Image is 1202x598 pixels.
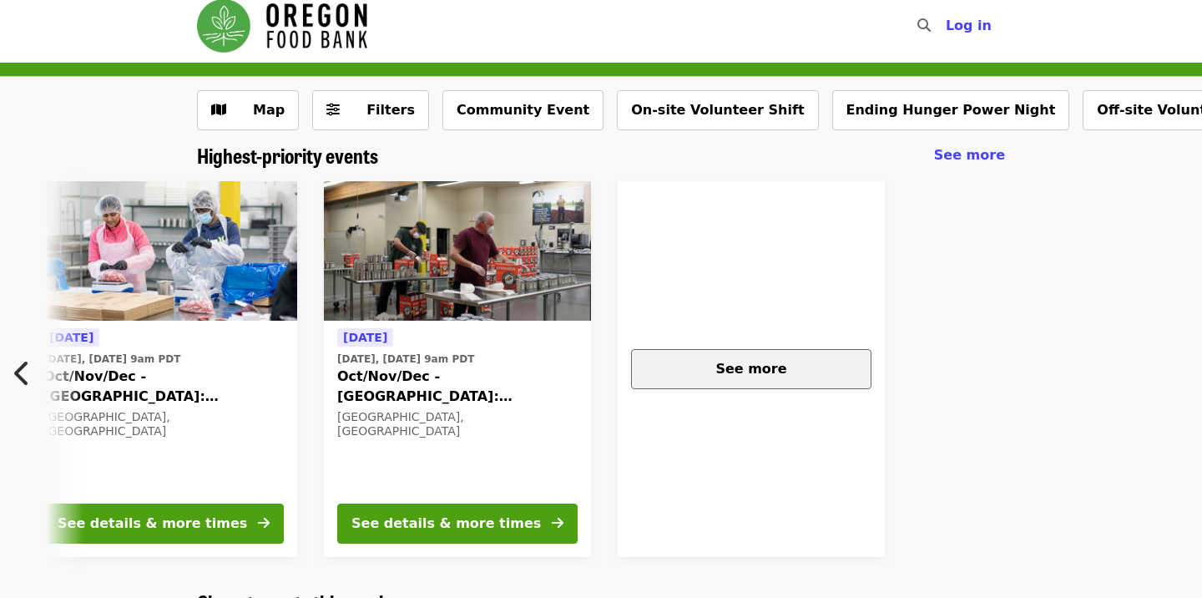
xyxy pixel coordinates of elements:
[43,410,284,438] div: [GEOGRAPHIC_DATA], [GEOGRAPHIC_DATA]
[197,140,378,170] span: Highest-priority events
[337,367,578,407] span: Oct/Nov/Dec - [GEOGRAPHIC_DATA]: Repack/Sort (age [DEMOGRAPHIC_DATA]+)
[312,90,429,130] button: Filters (0 selected)
[43,504,284,544] button: See details & more times
[617,90,818,130] button: On-site Volunteer Shift
[941,6,954,46] input: Search
[552,515,563,531] i: arrow-right icon
[43,352,180,367] time: [DATE], [DATE] 9am PDT
[934,147,1005,163] span: See more
[946,18,992,33] span: Log in
[618,181,885,557] a: See more
[30,181,297,322] img: Oct/Nov/Dec - Beaverton: Repack/Sort (age 10+) organized by Oregon Food Bank
[366,102,415,118] span: Filters
[715,361,786,377] span: See more
[631,349,871,389] button: See more
[343,331,387,344] span: [DATE]
[917,18,931,33] i: search icon
[14,357,31,389] i: chevron-left icon
[324,181,591,322] img: Oct/Nov/Dec - Portland: Repack/Sort (age 16+) organized by Oregon Food Bank
[932,9,1005,43] button: Log in
[351,514,541,534] div: See details & more times
[442,90,604,130] button: Community Event
[326,102,340,118] i: sliders-h icon
[337,410,578,438] div: [GEOGRAPHIC_DATA], [GEOGRAPHIC_DATA]
[58,514,247,534] div: See details & more times
[197,90,299,130] button: Show map view
[253,102,285,118] span: Map
[832,90,1070,130] button: Ending Hunger Power Night
[197,144,378,168] a: Highest-priority events
[43,367,284,407] span: Oct/Nov/Dec - [GEOGRAPHIC_DATA]: Repack/Sort (age [DEMOGRAPHIC_DATA]+)
[337,352,474,367] time: [DATE], [DATE] 9am PDT
[337,504,578,544] button: See details & more times
[324,181,591,557] a: See details for "Oct/Nov/Dec - Portland: Repack/Sort (age 16+)"
[211,102,226,118] i: map icon
[184,144,1018,168] div: Highest-priority events
[258,515,270,531] i: arrow-right icon
[934,145,1005,165] a: See more
[30,181,297,557] a: See details for "Oct/Nov/Dec - Beaverton: Repack/Sort (age 10+)"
